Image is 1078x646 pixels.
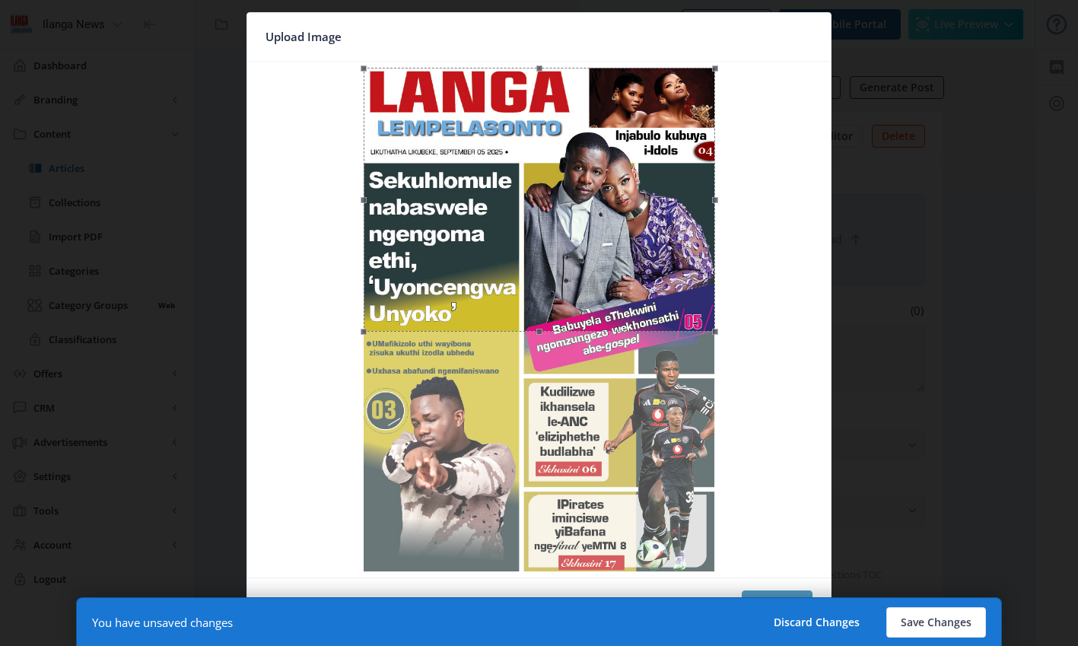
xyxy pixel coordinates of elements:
button: Confirm [742,590,812,621]
button: Cancel [266,590,329,621]
span: Upload Image [266,25,342,49]
div: You have unsaved changes [92,615,233,630]
button: Save Changes [886,607,986,638]
button: Discard Changes [759,607,874,638]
